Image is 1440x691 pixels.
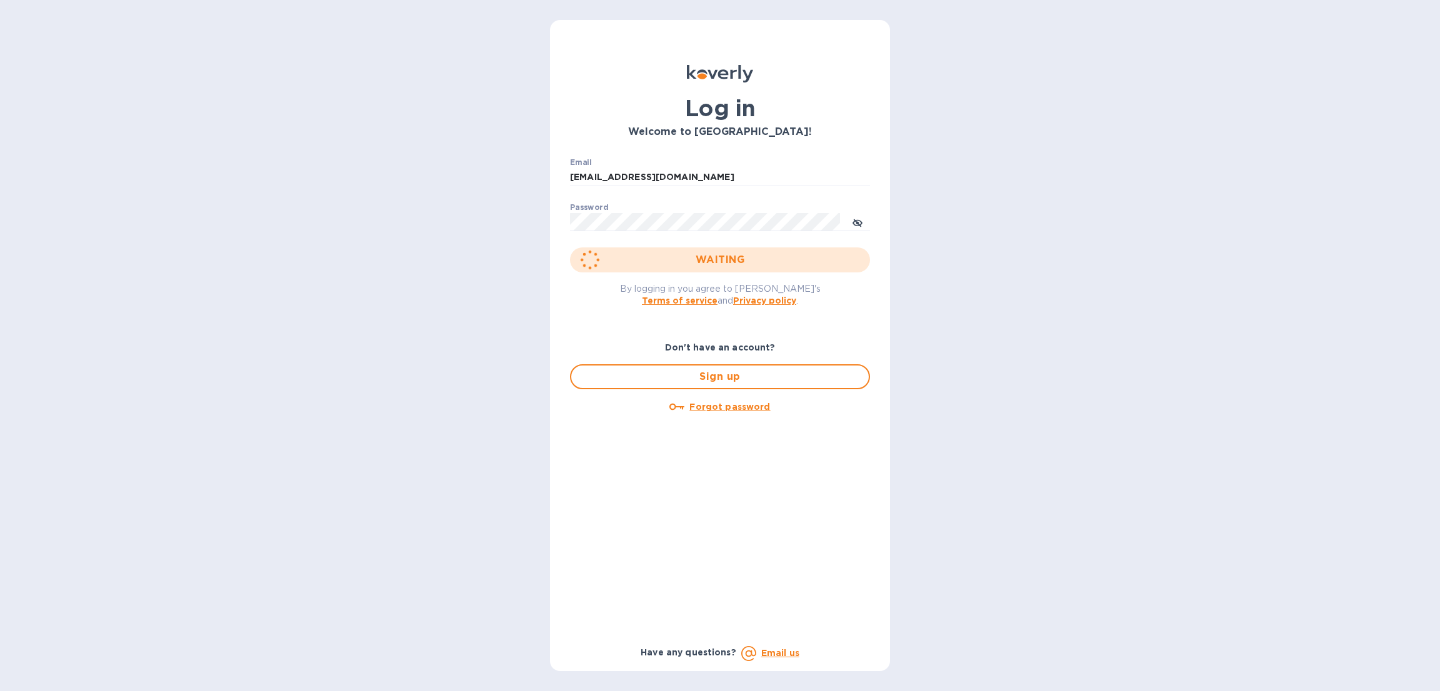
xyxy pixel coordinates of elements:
label: Password [570,204,608,211]
span: Sign up [581,369,859,384]
b: Have any questions? [641,647,736,657]
h3: Welcome to [GEOGRAPHIC_DATA]! [570,126,870,138]
span: By logging in you agree to [PERSON_NAME]'s and . [620,284,821,306]
a: Terms of service [642,296,717,306]
input: Enter email address [570,168,870,187]
a: Privacy policy [733,296,796,306]
u: Forgot password [689,402,770,412]
img: Koverly [687,65,753,82]
h1: Log in [570,95,870,121]
label: Email [570,159,592,166]
a: Email us [761,648,799,658]
button: toggle password visibility [845,209,870,234]
button: Sign up [570,364,870,389]
b: Don't have an account? [665,342,776,352]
